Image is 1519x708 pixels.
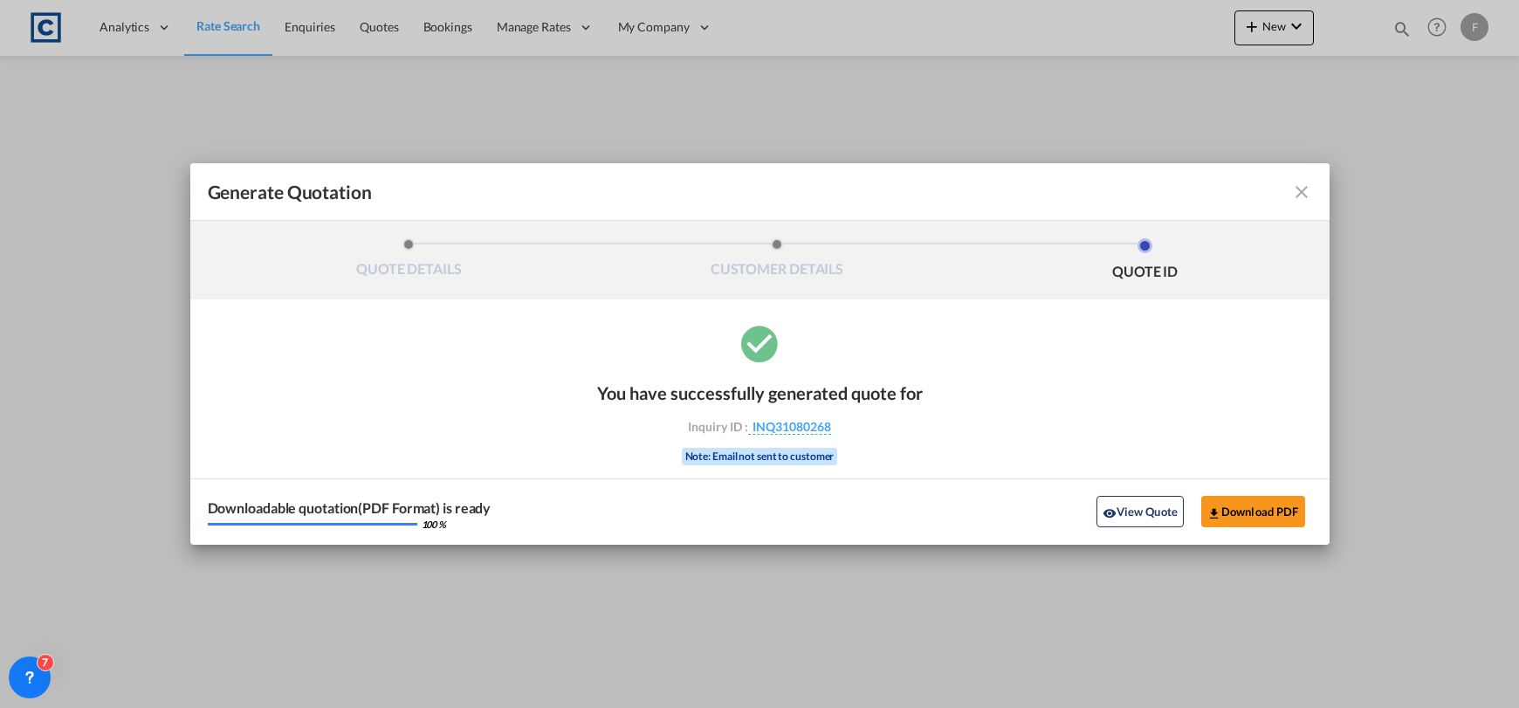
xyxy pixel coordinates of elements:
md-dialog: Generate QuotationQUOTE ... [190,163,1330,545]
div: Downloadable quotation(PDF Format) is ready [208,501,491,515]
md-icon: icon-checkbox-marked-circle [738,321,781,365]
span: Generate Quotation [208,181,372,203]
div: 100 % [422,519,447,529]
li: QUOTE DETAILS [225,238,594,285]
md-icon: icon-eye [1103,506,1117,520]
md-icon: icon-close fg-AAA8AD cursor m-0 [1291,182,1312,203]
span: INQ31080268 [748,419,831,435]
md-icon: icon-download [1207,506,1221,520]
li: CUSTOMER DETAILS [593,238,961,285]
li: QUOTE ID [961,238,1330,285]
div: Note: Email not sent to customer [682,448,838,465]
div: You have successfully generated quote for [597,382,923,403]
button: Download PDF [1201,496,1305,527]
button: icon-eyeView Quote [1096,496,1184,527]
div: Inquiry ID : [658,419,861,435]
